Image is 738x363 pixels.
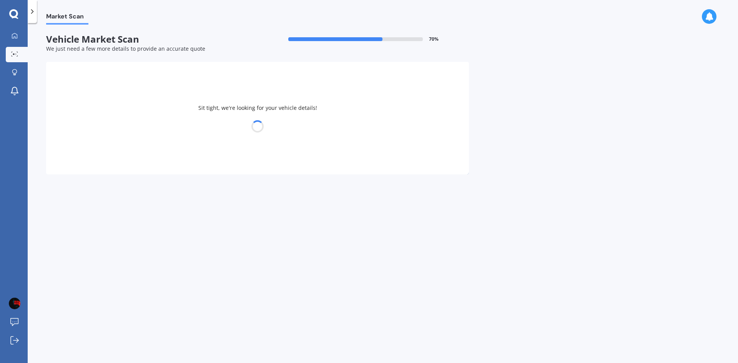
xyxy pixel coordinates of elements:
span: Vehicle Market Scan [46,34,258,45]
div: Sit tight, we're looking for your vehicle details! [46,62,469,174]
img: ACg8ocJYRpC22bqP1OsxqUV98UIhURGSnV-GonRDzu9ClxZaLVvtnENb=s96-c [9,298,20,309]
span: We just need a few more details to provide an accurate quote [46,45,205,52]
span: 70 % [429,36,439,42]
span: Market Scan [46,13,88,23]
